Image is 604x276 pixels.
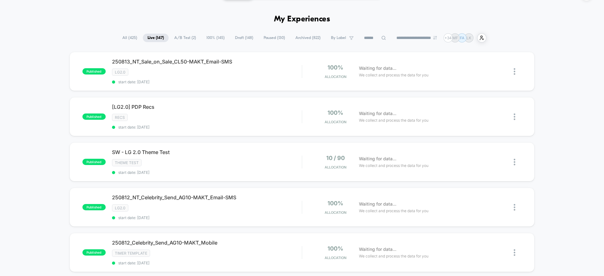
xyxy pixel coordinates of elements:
[514,159,515,165] img: close
[143,34,169,42] span: Live ( 147 )
[291,34,325,42] span: Archived ( 822 )
[230,34,258,42] span: Draft ( 148 )
[359,163,428,168] span: We collect and process the data for you
[514,68,515,75] img: close
[359,117,428,123] span: We collect and process the data for you
[112,149,302,155] span: SW - LG 2.0 Theme Test
[514,113,515,120] img: close
[460,36,464,40] p: FA
[359,253,428,259] span: We collect and process the data for you
[326,155,345,161] span: 10 / 90
[359,65,396,72] span: Waiting for data...
[325,120,346,124] span: Allocation
[112,125,302,130] span: start date: [DATE]
[202,34,229,42] span: 100% ( 145 )
[467,36,471,40] p: LK
[82,249,106,256] span: published
[325,75,346,79] span: Allocation
[112,104,302,110] span: [LG2.0] PDP Recs
[327,64,343,71] span: 100%
[170,34,201,42] span: A/B Test ( 2 )
[118,34,142,42] span: All ( 425 )
[112,250,150,257] span: timer template
[112,261,302,265] span: start date: [DATE]
[327,109,343,116] span: 100%
[82,159,106,165] span: published
[112,194,302,201] span: 250812_NT_Celebrity_Send_AG10-MAKT_Email-SMS
[112,114,128,121] span: recs
[325,210,346,215] span: Allocation
[359,201,396,207] span: Waiting for data...
[325,256,346,260] span: Allocation
[112,58,302,65] span: 250813_NT_Sale_on_Sale_CL50-MAKT_Email-SMS
[359,110,396,117] span: Waiting for data...
[82,113,106,120] span: published
[112,240,302,246] span: 250812_Celebrity_Send_AG10-MAKT_Mobile
[327,245,343,252] span: 100%
[112,215,302,220] span: start date: [DATE]
[259,34,290,42] span: Paused ( 130 )
[359,246,396,253] span: Waiting for data...
[359,155,396,162] span: Waiting for data...
[514,204,515,211] img: close
[274,15,330,24] h1: My Experiences
[112,204,128,212] span: LG2.0
[331,36,346,40] span: By Label
[327,200,343,207] span: 100%
[359,72,428,78] span: We collect and process the data for you
[514,249,515,256] img: close
[359,208,428,214] span: We collect and process the data for you
[82,68,106,75] span: published
[112,69,128,76] span: LG2.0
[444,33,453,42] div: + 34
[112,170,302,175] span: start date: [DATE]
[82,204,106,210] span: published
[112,159,142,166] span: Theme Test
[112,80,302,84] span: start date: [DATE]
[452,36,458,40] p: MF
[325,165,346,169] span: Allocation
[433,36,437,40] img: end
